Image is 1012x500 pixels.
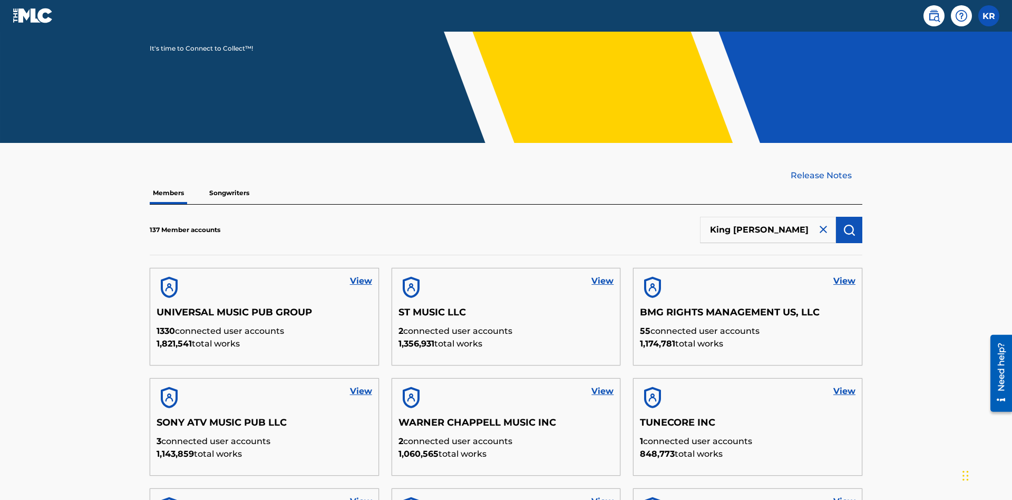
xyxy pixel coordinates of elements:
[398,325,614,338] p: connected user accounts
[398,449,439,459] span: 1,060,565
[157,436,161,446] span: 3
[591,275,614,287] a: View
[157,275,182,300] img: account
[398,436,403,446] span: 2
[206,182,252,204] p: Songwriters
[350,385,372,398] a: View
[157,326,175,336] span: 1330
[591,385,614,398] a: View
[157,339,192,349] span: 1,821,541
[398,275,424,300] img: account
[398,338,614,350] p: total works
[640,339,675,349] span: 1,174,781
[157,385,182,410] img: account
[398,435,614,448] p: connected user accounts
[833,275,855,287] a: View
[978,5,999,26] div: User Menu
[157,449,194,459] span: 1,143,859
[700,217,836,243] input: Search Members
[398,417,614,435] h5: WARNER CHAPPELL MUSIC INC
[398,448,614,460] p: total works
[959,449,1012,500] iframe: Chat Widget
[833,385,855,398] a: View
[640,417,855,435] h5: TUNECORE INC
[350,275,372,287] a: View
[817,223,830,236] img: close
[640,275,665,300] img: account
[640,385,665,410] img: account
[951,5,972,26] div: Help
[640,338,855,350] p: total works
[150,44,333,53] p: It's time to Connect to Collect™!
[640,306,855,325] h5: BMG RIGHTS MANAGEMENT US, LLC
[398,326,403,336] span: 2
[157,417,372,435] h5: SONY ATV MUSIC PUB LLC
[157,325,372,338] p: connected user accounts
[843,224,855,236] img: Search Works
[150,225,220,235] p: 137 Member accounts
[640,449,675,459] span: 848,773
[791,169,862,182] a: Release Notes
[928,9,940,22] img: search
[962,460,969,492] div: Drag
[157,306,372,325] h5: UNIVERSAL MUSIC PUB GROUP
[150,182,187,204] p: Members
[640,436,643,446] span: 1
[157,448,372,460] p: total works
[640,325,855,338] p: connected user accounts
[640,435,855,448] p: connected user accounts
[640,448,855,460] p: total works
[157,435,372,448] p: connected user accounts
[923,5,945,26] a: Public Search
[982,331,1012,417] iframe: Resource Center
[955,9,968,22] img: help
[13,8,53,23] img: MLC Logo
[398,385,424,410] img: account
[640,326,650,336] span: 55
[398,339,434,349] span: 1,356,931
[398,306,614,325] h5: ST MUSIC LLC
[157,338,372,350] p: total works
